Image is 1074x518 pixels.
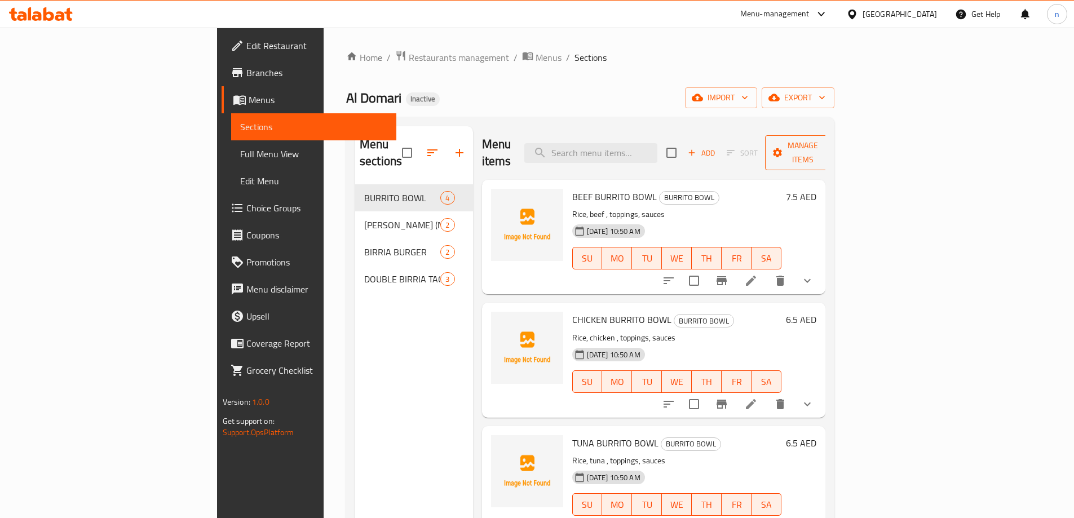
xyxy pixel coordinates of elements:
button: SA [752,370,781,393]
span: TH [696,374,717,390]
a: Menus [222,86,396,113]
button: WE [662,493,692,516]
button: export [762,87,834,108]
span: export [771,91,825,105]
h6: 7.5 AED [786,189,816,205]
span: WE [666,374,687,390]
button: SU [572,493,603,516]
button: MO [602,247,632,269]
button: SA [752,247,781,269]
span: Select all sections [395,141,419,165]
span: [DATE] 10:50 AM [582,226,645,237]
span: Menu disclaimer [246,282,387,296]
span: BEEF BURRITO BOWL [572,188,657,205]
span: FR [726,250,747,267]
span: [DATE] 10:50 AM [582,349,645,360]
a: Choice Groups [222,194,396,222]
a: Edit menu item [744,274,758,287]
span: SU [577,374,598,390]
span: FR [726,374,747,390]
a: Support.OpsPlatform [223,425,294,440]
span: TU [637,374,657,390]
button: SU [572,247,603,269]
span: Edit Menu [240,174,387,188]
span: Sections [240,120,387,134]
a: Menu disclaimer [222,276,396,303]
a: Edit menu item [744,397,758,411]
span: SA [756,374,777,390]
span: Select section first [719,144,765,162]
span: MO [607,250,627,267]
span: Select to update [682,269,706,293]
span: Menus [249,93,387,107]
button: TU [632,493,662,516]
div: items [440,191,454,205]
div: [GEOGRAPHIC_DATA] [863,8,937,20]
span: CHICKEN BURRITO BOWL [572,311,671,328]
span: MO [607,374,627,390]
span: SA [756,497,777,513]
a: Menus [522,50,562,65]
nav: breadcrumb [346,50,834,65]
button: Manage items [765,135,841,170]
span: 3 [441,274,454,285]
span: TU [637,250,657,267]
span: Select to update [682,392,706,416]
h6: 6.5 AED [786,312,816,327]
button: WE [662,247,692,269]
span: [DATE] 10:50 AM [582,472,645,483]
span: BURRITO BOWL [364,191,440,205]
img: CHICKEN BURRITO BOWL [491,312,563,384]
button: show more [794,267,821,294]
div: BURRITO BOWL4 [355,184,473,211]
span: Sort sections [419,139,446,166]
span: Inactive [406,94,440,104]
p: Rice, chicken , toppings, sauces [572,331,782,345]
button: FR [722,370,752,393]
span: BURRITO BOWL [660,191,719,204]
div: items [440,245,454,259]
button: TU [632,370,662,393]
p: Rice, beef , toppings, sauces [572,207,782,222]
span: Al Domari [346,85,401,110]
span: Get support on: [223,414,275,428]
button: delete [767,391,794,418]
span: WE [666,497,687,513]
button: MO [602,493,632,516]
li: / [514,51,518,64]
a: Coupons [222,222,396,249]
button: sort-choices [655,267,682,294]
span: Full Menu View [240,147,387,161]
span: Manage items [774,139,832,167]
a: Sections [231,113,396,140]
span: Choice Groups [246,201,387,215]
a: Coverage Report [222,330,396,357]
span: [PERSON_NAME] (Noddles) [364,218,440,232]
div: BIRRIA BURGER2 [355,238,473,265]
span: Coverage Report [246,337,387,350]
div: BIRRIA BURGER [364,245,440,259]
button: MO [602,370,632,393]
span: 2 [441,220,454,231]
a: Edit Menu [231,167,396,194]
li: / [566,51,570,64]
a: Promotions [222,249,396,276]
span: 1.0.0 [252,395,269,409]
span: FR [726,497,747,513]
button: show more [794,391,821,418]
div: DOUBLE BIRRIA TACOS [364,272,440,286]
div: [PERSON_NAME] (Noddles)2 [355,211,473,238]
img: BEEF BURRITO BOWL [491,189,563,261]
a: Upsell [222,303,396,330]
span: Version: [223,395,250,409]
span: Sections [574,51,607,64]
span: SA [756,250,777,267]
span: WE [666,250,687,267]
span: 2 [441,247,454,258]
span: Menus [536,51,562,64]
button: SA [752,493,781,516]
span: TH [696,497,717,513]
span: Coupons [246,228,387,242]
span: Promotions [246,255,387,269]
span: BURRITO BOWL [661,437,721,450]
